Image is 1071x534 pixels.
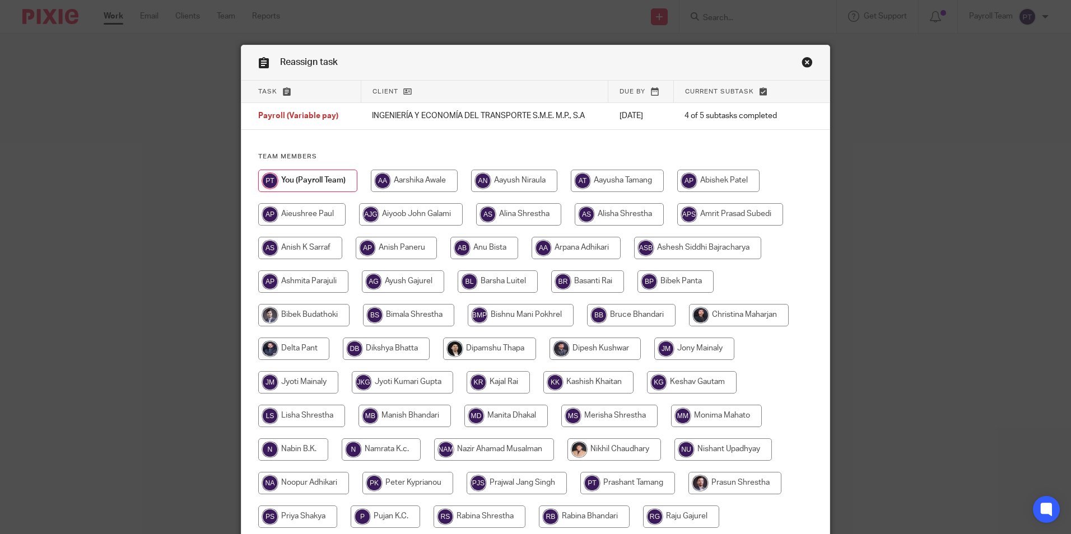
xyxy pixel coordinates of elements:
span: Payroll (Variable pay) [258,113,338,120]
span: Reassign task [280,58,338,67]
h4: Team members [258,152,813,161]
span: Task [258,88,277,95]
p: [DATE] [620,110,663,121]
a: Close this dialog window [802,57,813,72]
span: Client [372,88,398,95]
p: INGENIERÍA Y ECONOMÍA DEL TRANSPORTE S.M.E. M.P., S.A [372,110,597,121]
span: Current subtask [685,88,754,95]
span: Due by [620,88,645,95]
td: 4 of 5 subtasks completed [673,103,794,130]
